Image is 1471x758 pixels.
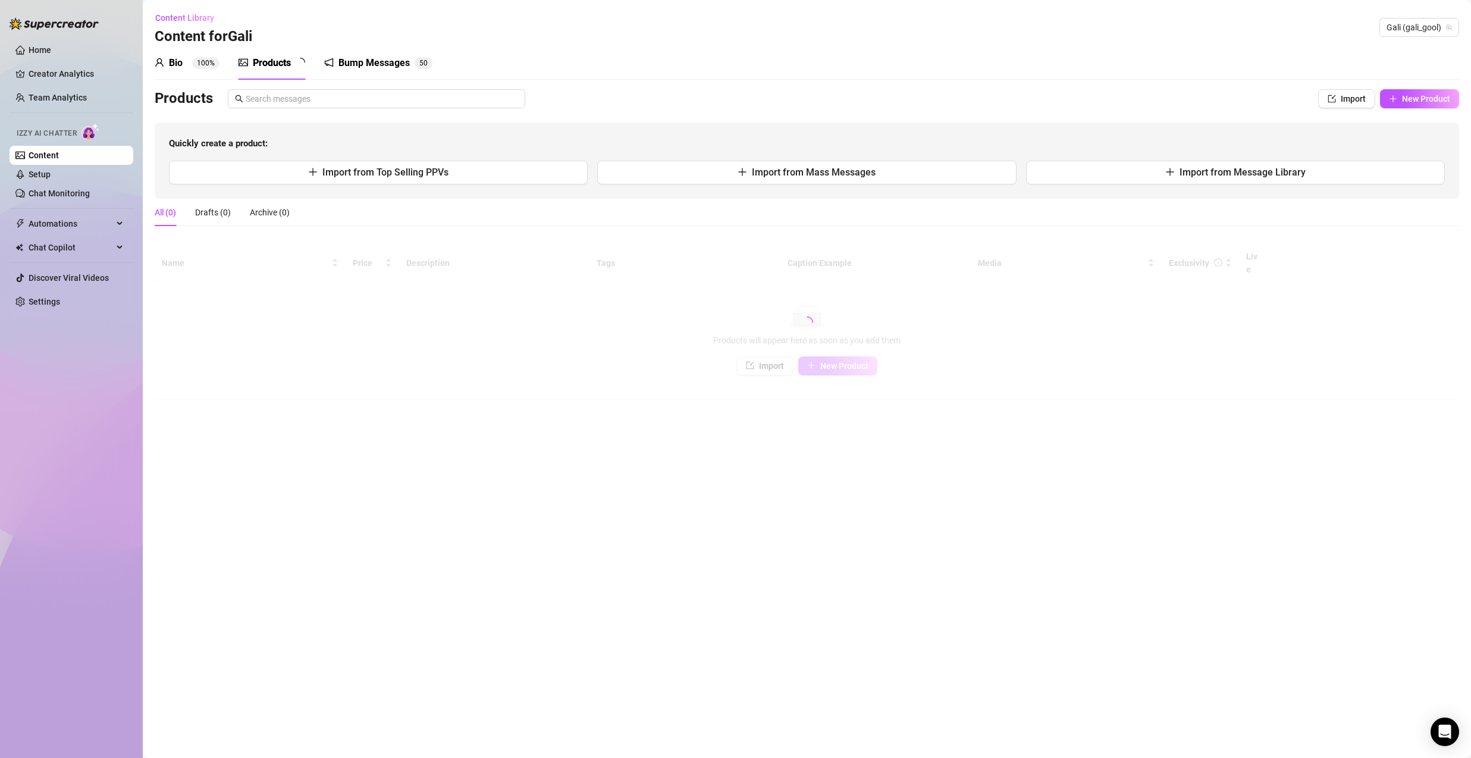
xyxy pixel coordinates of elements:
[1389,95,1397,103] span: plus
[1445,24,1453,31] span: team
[29,189,90,198] a: Chat Monitoring
[155,58,164,67] span: user
[29,297,60,306] a: Settings
[17,128,77,139] span: Izzy AI Chatter
[29,273,109,283] a: Discover Viral Videos
[1328,95,1336,103] span: import
[246,92,518,105] input: Search messages
[29,64,124,83] a: Creator Analytics
[29,151,59,160] a: Content
[29,214,113,233] span: Automations
[29,170,51,179] a: Setup
[597,161,1016,184] button: Import from Mass Messages
[235,95,243,103] span: search
[738,167,747,177] span: plus
[801,317,813,328] span: loading
[1387,18,1452,36] span: Gali (gali_gool)
[1402,94,1450,104] span: New Product
[1026,161,1445,184] button: Import from Message Library
[239,58,248,67] span: picture
[155,8,224,27] button: Content Library
[296,58,305,67] span: loading
[1341,94,1366,104] span: Import
[424,59,428,67] span: 0
[1380,89,1459,108] button: New Product
[1318,89,1375,108] button: Import
[169,56,183,70] div: Bio
[155,206,176,219] div: All (0)
[324,58,334,67] span: notification
[29,45,51,55] a: Home
[338,56,410,70] div: Bump Messages
[29,93,87,102] a: Team Analytics
[169,138,268,149] strong: Quickly create a product:
[322,167,448,178] span: Import from Top Selling PPVs
[415,57,432,69] sup: 50
[1165,167,1175,177] span: plus
[155,89,213,108] h3: Products
[15,243,23,252] img: Chat Copilot
[308,167,318,177] span: plus
[253,56,291,70] div: Products
[169,161,588,184] button: Import from Top Selling PPVs
[81,123,100,140] img: AI Chatter
[250,206,290,219] div: Archive (0)
[155,13,214,23] span: Content Library
[752,167,876,178] span: Import from Mass Messages
[15,219,25,228] span: thunderbolt
[1180,167,1306,178] span: Import from Message Library
[192,57,219,69] sup: 100%
[195,206,231,219] div: Drafts (0)
[29,238,113,257] span: Chat Copilot
[419,59,424,67] span: 5
[155,27,252,46] h3: Content for Gali
[1431,718,1459,746] div: Open Intercom Messenger
[10,18,99,30] img: logo-BBDzfeDw.svg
